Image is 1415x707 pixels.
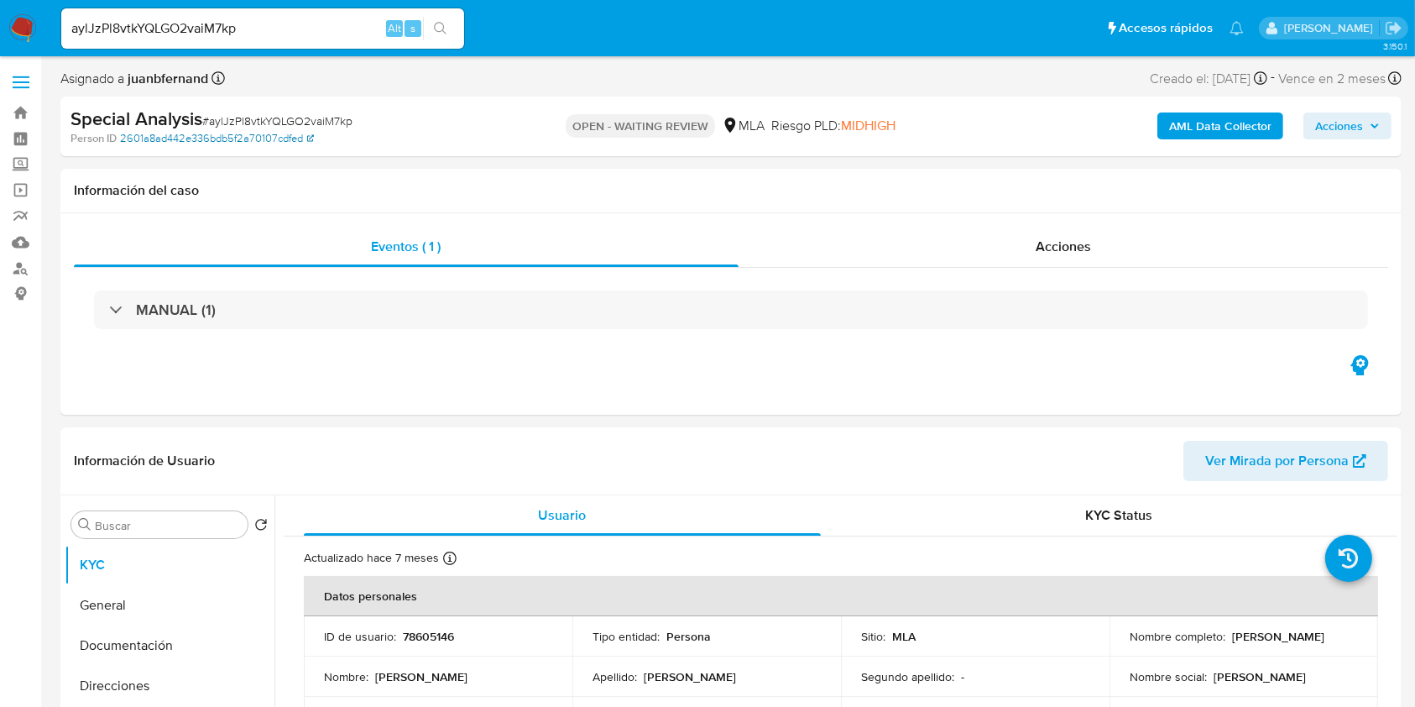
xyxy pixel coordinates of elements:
a: Salir [1385,19,1402,37]
p: ID de usuario : [324,629,396,644]
button: Documentación [65,626,274,666]
p: [PERSON_NAME] [1214,669,1306,684]
button: Acciones [1303,113,1392,139]
p: MLA [892,629,916,644]
span: KYC Status [1085,505,1152,525]
span: Asignado a [60,70,208,88]
p: [PERSON_NAME] [375,669,467,684]
p: OPEN - WAITING REVIEW [566,114,715,138]
p: Nombre completo : [1130,629,1225,644]
p: Segundo apellido : [861,669,954,684]
b: AML Data Collector [1169,113,1271,139]
p: Tipo entidad : [593,629,660,644]
p: [PERSON_NAME] [644,669,736,684]
b: juanbfernand [124,69,208,88]
b: Special Analysis [70,105,202,132]
span: Acciones [1036,237,1091,256]
h1: Información del caso [74,182,1388,199]
p: Sitio : [861,629,885,644]
span: Eventos ( 1 ) [371,237,441,256]
button: General [65,585,274,626]
button: search-icon [423,17,457,40]
button: Volver al orden por defecto [254,518,268,537]
span: Riesgo PLD: [771,117,895,135]
div: MLA [722,117,765,135]
p: Nombre social : [1130,669,1207,684]
span: Accesos rápidos [1119,19,1213,37]
p: Apellido : [593,669,637,684]
span: Ver Mirada por Persona [1205,441,1349,481]
div: Creado el: [DATE] [1150,67,1267,90]
div: MANUAL (1) [94,291,1368,329]
span: s [410,20,415,36]
p: Actualizado hace 7 meses [304,550,439,566]
span: - [1271,67,1275,90]
span: MIDHIGH [841,116,895,135]
p: juanbautista.fernandez@mercadolibre.com [1284,20,1379,36]
span: Vence en 2 meses [1278,70,1386,88]
p: Persona [666,629,711,644]
span: Alt [388,20,401,36]
span: Usuario [538,505,586,525]
h1: Información de Usuario [74,453,215,469]
button: KYC [65,545,274,585]
button: Ver Mirada por Persona [1183,441,1388,481]
span: Acciones [1315,113,1363,139]
button: AML Data Collector [1157,113,1283,139]
h3: MANUAL (1) [136,301,216,319]
th: Datos personales [304,576,1378,616]
span: # aylJzPl8vtkYQLGO2vaiM7kp [202,113,352,129]
a: Notificaciones [1230,21,1244,35]
p: - [961,669,964,684]
p: Nombre : [324,669,368,684]
input: Buscar usuario o caso... [61,18,464,39]
button: Buscar [78,518,91,532]
input: Buscar [95,518,241,533]
p: 78605146 [403,629,454,644]
button: Direcciones [65,666,274,706]
a: 2601a8ad442e336bdb5f2a70107cdfed [120,131,314,146]
b: Person ID [70,131,117,146]
p: [PERSON_NAME] [1232,629,1324,644]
